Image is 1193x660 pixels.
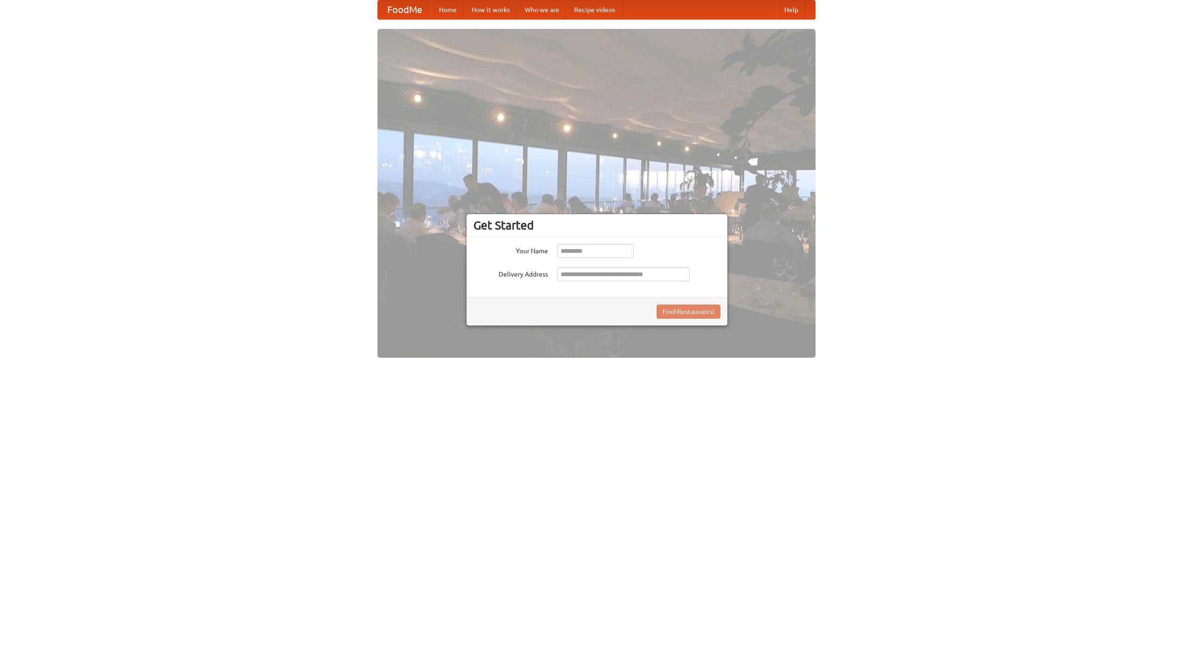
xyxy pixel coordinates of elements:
label: Your Name [473,244,548,256]
a: How it works [464,0,517,19]
a: Recipe videos [567,0,623,19]
button: Find Restaurants! [657,305,720,319]
a: Home [432,0,464,19]
a: Who we are [517,0,567,19]
a: Help [777,0,806,19]
label: Delivery Address [473,267,548,279]
a: FoodMe [378,0,432,19]
h3: Get Started [473,218,720,232]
